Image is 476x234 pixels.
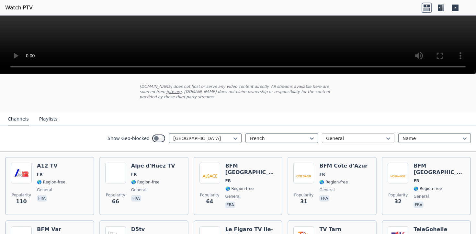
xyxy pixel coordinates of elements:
[414,194,429,199] span: general
[394,198,402,205] span: 32
[131,172,137,177] span: FR
[225,178,231,183] span: FR
[11,163,32,183] img: A12 TV
[131,226,160,233] h6: D5tv
[105,163,126,183] img: Alpe d'Huez TV
[131,187,146,193] span: general
[414,178,419,183] span: FR
[225,194,241,199] span: general
[37,195,47,202] p: fra
[319,187,334,193] span: general
[319,180,348,185] span: 🌎 Region-free
[37,180,65,185] span: 🌎 Region-free
[39,113,58,125] button: Playlists
[108,135,150,142] label: Show Geo-blocked
[319,226,348,233] h6: TV Tarn
[12,193,31,198] span: Popularity
[37,226,65,233] h6: BFM Var
[37,187,52,193] span: general
[414,226,447,233] h6: TeleGohelle
[293,163,314,183] img: BFM Cote d'Azur
[199,163,220,183] img: BFM Alsace
[112,198,119,205] span: 66
[414,202,424,208] p: fra
[5,4,33,12] a: WatchIPTV
[294,193,313,198] span: Popularity
[319,163,368,169] h6: BFM Cote d'Azur
[166,89,182,94] a: iptv-org
[131,163,175,169] h6: Alpe d'Huez TV
[140,84,336,99] p: [DOMAIN_NAME] does not host or serve any video content directly. All streams available here are s...
[319,195,329,202] p: fra
[388,193,408,198] span: Popularity
[106,193,125,198] span: Popularity
[8,113,29,125] button: Channels
[200,193,220,198] span: Popularity
[225,163,277,176] h6: BFM [GEOGRAPHIC_DATA]
[300,198,307,205] span: 31
[37,172,42,177] span: FR
[16,198,27,205] span: 110
[206,198,213,205] span: 64
[37,163,65,169] h6: A12 TV
[319,172,325,177] span: FR
[414,163,465,176] h6: BFM [GEOGRAPHIC_DATA]
[131,195,141,202] p: fra
[388,163,408,183] img: BFM Normandie
[225,186,254,191] span: 🌎 Region-free
[131,180,160,185] span: 🌎 Region-free
[414,186,442,191] span: 🌎 Region-free
[225,202,235,208] p: fra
